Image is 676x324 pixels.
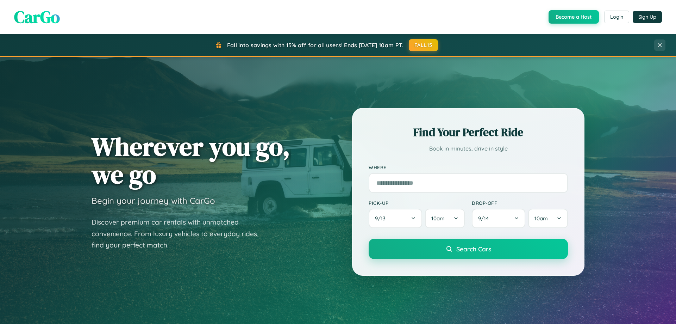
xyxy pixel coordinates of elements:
[472,200,568,206] label: Drop-off
[14,5,60,29] span: CarGo
[534,215,548,222] span: 10am
[472,209,525,228] button: 9/14
[92,195,215,206] h3: Begin your journey with CarGo
[375,215,389,222] span: 9 / 13
[92,133,290,188] h1: Wherever you go, we go
[549,10,599,24] button: Become a Host
[369,164,568,170] label: Where
[604,11,629,23] button: Login
[431,215,445,222] span: 10am
[478,215,492,222] span: 9 / 14
[409,39,438,51] button: FALL15
[227,42,403,49] span: Fall into savings with 15% off for all users! Ends [DATE] 10am PT.
[369,200,465,206] label: Pick-up
[369,143,568,154] p: Book in minutes, drive in style
[456,245,491,253] span: Search Cars
[633,11,662,23] button: Sign Up
[425,209,465,228] button: 10am
[369,124,568,140] h2: Find Your Perfect Ride
[528,209,568,228] button: 10am
[92,216,268,251] p: Discover premium car rentals with unmatched convenience. From luxury vehicles to everyday rides, ...
[369,239,568,259] button: Search Cars
[369,209,422,228] button: 9/13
